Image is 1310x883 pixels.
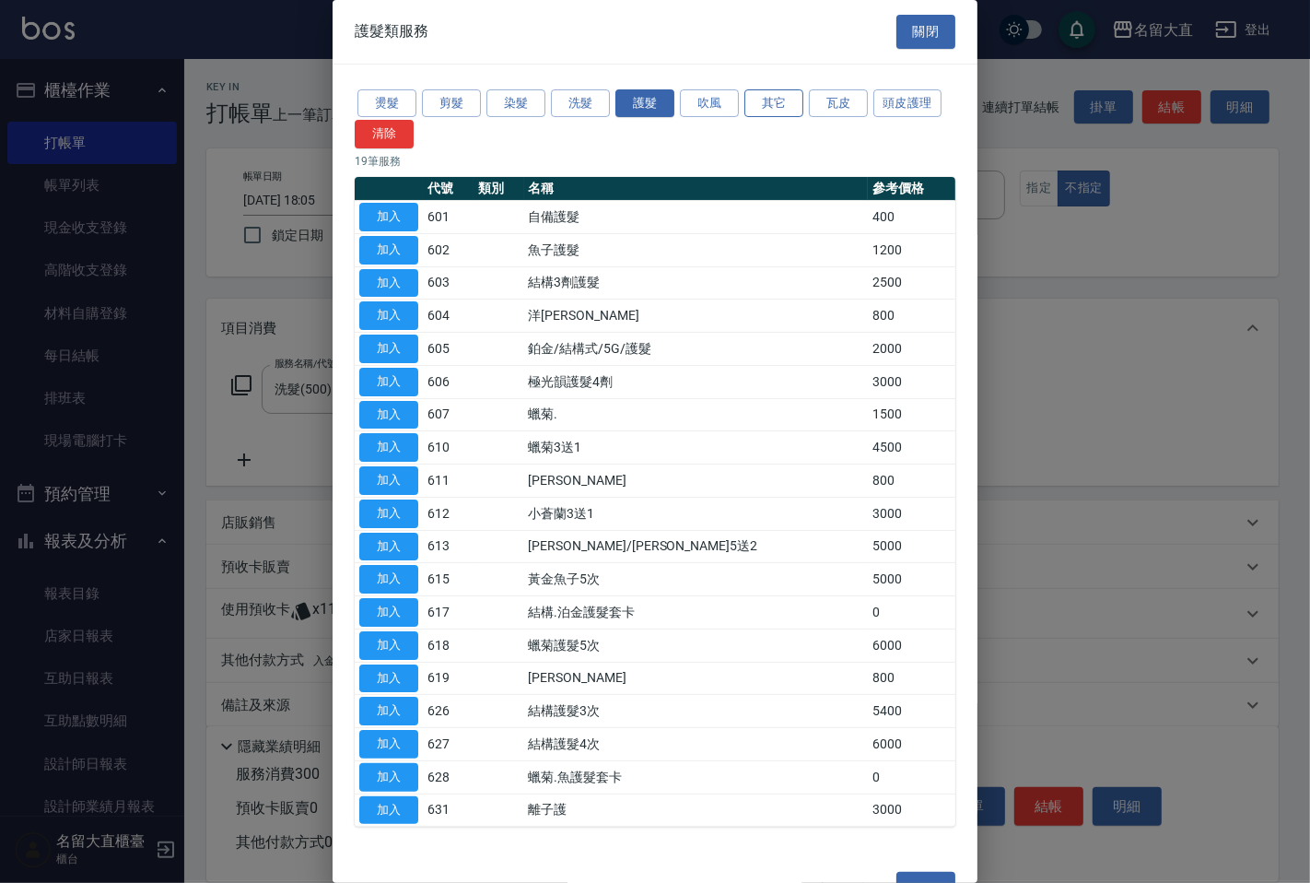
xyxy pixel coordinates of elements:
td: 631 [423,794,474,827]
td: 魚子護髮 [524,233,868,266]
td: 蠟菊.魚護髮套卡 [524,760,868,794]
td: 3000 [868,497,955,530]
td: 5000 [868,563,955,596]
td: 洋[PERSON_NAME] [524,300,868,333]
button: 加入 [359,335,418,363]
td: 2000 [868,333,955,366]
th: 類別 [474,177,524,201]
button: 加入 [359,730,418,759]
td: 626 [423,695,474,728]
td: 604 [423,300,474,333]
td: 結構護髮3次 [524,695,868,728]
button: 加入 [359,301,418,330]
td: 601 [423,201,474,234]
td: 5000 [868,530,955,563]
td: 602 [423,233,474,266]
button: 洗髮 [551,89,610,118]
button: 加入 [359,466,418,495]
button: 加入 [359,565,418,594]
td: 606 [423,365,474,398]
button: 其它 [744,89,803,118]
td: 618 [423,629,474,662]
button: 剪髮 [422,89,481,118]
td: 610 [423,431,474,465]
td: 617 [423,596,474,630]
td: 627 [423,728,474,761]
button: 清除 [355,120,414,148]
button: 加入 [359,401,418,430]
td: 極光韻護髮4劑 [524,365,868,398]
button: 加入 [359,236,418,265]
td: [PERSON_NAME] [524,662,868,695]
td: 800 [868,662,955,695]
td: 605 [423,333,474,366]
td: 結構.泊金護髮套卡 [524,596,868,630]
button: 加入 [359,796,418,825]
td: 自備護髮 [524,201,868,234]
td: 2500 [868,266,955,300]
button: 護髮 [615,89,674,118]
td: 628 [423,760,474,794]
td: 612 [423,497,474,530]
td: 黃金魚子5次 [524,563,868,596]
td: 800 [868,300,955,333]
td: 6000 [868,629,955,662]
td: 619 [423,662,474,695]
th: 代號 [423,177,474,201]
td: 3000 [868,794,955,827]
button: 加入 [359,598,418,627]
button: 加入 [359,433,418,462]
th: 參考價格 [868,177,955,201]
button: 吹風 [680,89,739,118]
button: 頭皮護理 [873,89,942,118]
button: 關閉 [896,15,955,49]
td: 結構3劑護髮 [524,266,868,300]
td: 613 [423,530,474,563]
span: 護髮類服務 [355,22,428,41]
td: 603 [423,266,474,300]
td: [PERSON_NAME]/[PERSON_NAME]5送2 [524,530,868,563]
button: 加入 [359,533,418,561]
td: 鉑金/結構式/5G/護髮 [524,333,868,366]
td: 0 [868,760,955,794]
th: 名稱 [524,177,868,201]
p: 19 筆服務 [355,153,955,170]
td: 蠟菊護髮5次 [524,629,868,662]
button: 燙髮 [357,89,416,118]
td: 800 [868,465,955,498]
td: 607 [423,398,474,431]
button: 加入 [359,697,418,725]
td: 離子護 [524,794,868,827]
td: 1500 [868,398,955,431]
td: 6000 [868,728,955,761]
button: 加入 [359,763,418,792]
td: 611 [423,465,474,498]
td: [PERSON_NAME] [524,465,868,498]
button: 加入 [359,368,418,396]
button: 染髮 [486,89,545,118]
td: 3000 [868,365,955,398]
td: 蠟菊. [524,398,868,431]
button: 加入 [359,269,418,298]
button: 加入 [359,631,418,660]
td: 5400 [868,695,955,728]
td: 4500 [868,431,955,465]
td: 小蒼蘭3送1 [524,497,868,530]
td: 400 [868,201,955,234]
td: 蠟菊3送1 [524,431,868,465]
button: 加入 [359,203,418,231]
button: 加入 [359,500,418,528]
td: 1200 [868,233,955,266]
td: 615 [423,563,474,596]
td: 0 [868,596,955,630]
td: 結構護髮4次 [524,728,868,761]
button: 瓦皮 [809,89,868,118]
button: 加入 [359,665,418,693]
